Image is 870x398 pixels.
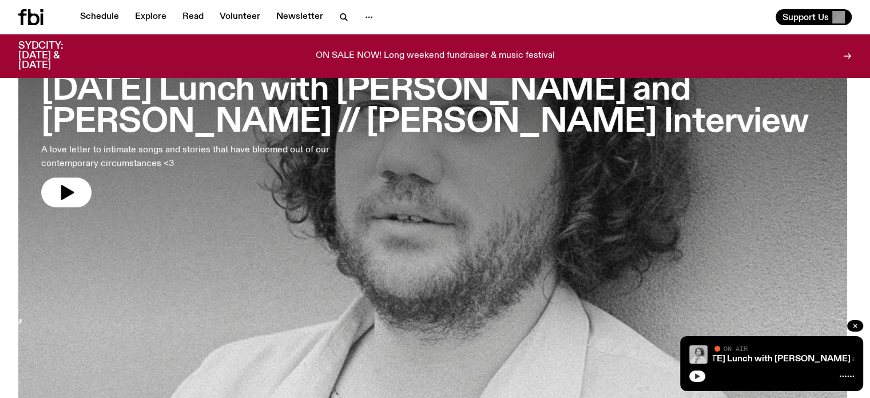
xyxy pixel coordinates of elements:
[176,9,210,25] a: Read
[724,345,748,352] span: On Air
[269,9,330,25] a: Newsletter
[41,48,829,207] a: [DATE] Lunch with [PERSON_NAME] and [PERSON_NAME] // [PERSON_NAME] InterviewA love letter to inti...
[73,9,126,25] a: Schedule
[18,41,92,70] h3: SYDCITY: [DATE] & [DATE]
[41,143,334,171] p: A love letter to intimate songs and stories that have bloomed out of our contemporary circumstanc...
[782,12,829,22] span: Support Us
[213,9,267,25] a: Volunteer
[41,74,829,139] h3: [DATE] Lunch with [PERSON_NAME] and [PERSON_NAME] // [PERSON_NAME] Interview
[316,51,555,61] p: ON SALE NOW! Long weekend fundraiser & music festival
[128,9,173,25] a: Explore
[776,9,852,25] button: Support Us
